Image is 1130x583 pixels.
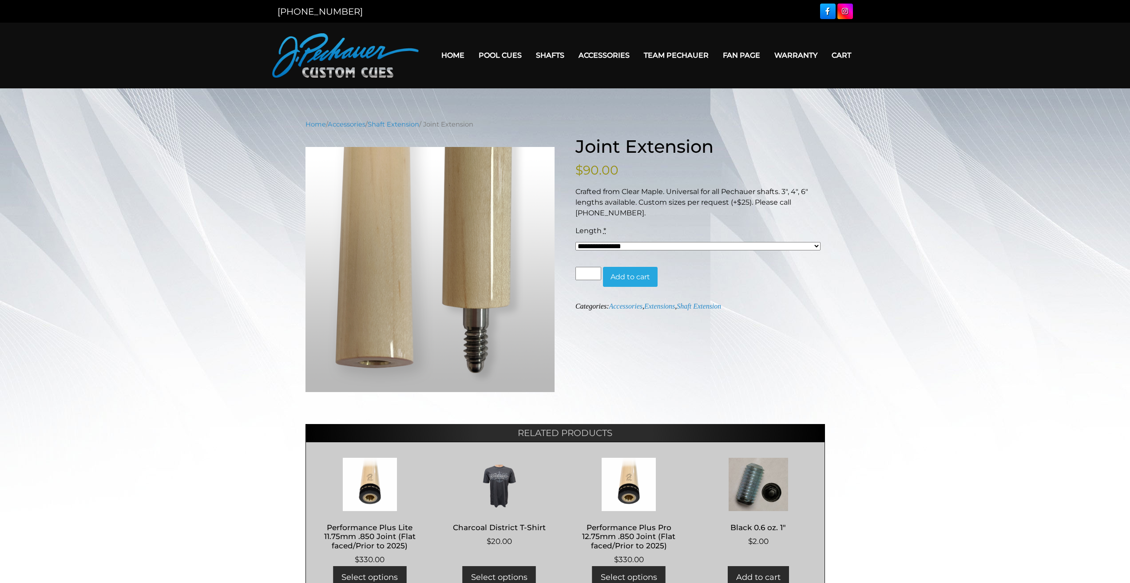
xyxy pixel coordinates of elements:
[571,44,637,67] a: Accessories
[305,424,825,442] h2: Related products
[825,44,858,67] a: Cart
[614,555,619,564] span: $
[529,44,571,67] a: Shafts
[305,119,825,129] nav: Breadcrumb
[603,226,606,235] abbr: required
[434,44,472,67] a: Home
[328,120,365,128] a: Accessories
[575,163,583,178] span: $
[637,44,716,67] a: Team Pechauer
[574,458,684,511] img: Performance Plus Pro 12.75mm .850 Joint (Flat faced/Prior to 2025)
[574,458,684,565] a: Performance Plus Pro 12.75mm .850 Joint (Flat faced/Prior to 2025) $330.00
[575,226,602,235] span: Length
[703,458,813,547] a: Black 0.6 oz. 1″ $2.00
[305,147,555,393] img: shaft-extension-1.png
[368,120,419,128] a: Shaft Extension
[575,136,825,157] h1: Joint Extension
[575,302,721,310] span: Categories: , ,
[487,537,491,546] span: $
[677,302,721,310] a: Shaft Extension
[355,555,385,564] bdi: 330.00
[574,519,684,554] h2: Performance Plus Pro 12.75mm .850 Joint (Flat faced/Prior to 2025)
[767,44,825,67] a: Warranty
[444,458,555,547] a: Charcoal District T-Shirt $20.00
[315,519,425,554] h2: Performance Plus Lite 11.75mm .850 Joint (Flat faced/Prior to 2025)
[355,555,359,564] span: $
[748,537,753,546] span: $
[487,537,512,546] bdi: 20.00
[575,163,619,178] bdi: 90.00
[748,537,769,546] bdi: 2.00
[305,120,326,128] a: Home
[609,302,642,310] a: Accessories
[315,458,425,565] a: Performance Plus Lite 11.75mm .850 Joint (Flat faced/Prior to 2025) $330.00
[603,267,658,287] button: Add to cart
[644,302,675,310] a: Extensions
[472,44,529,67] a: Pool Cues
[444,519,555,535] h2: Charcoal District T-Shirt
[278,6,363,17] a: [PHONE_NUMBER]
[575,267,601,280] input: Product quantity
[716,44,767,67] a: Fan Page
[444,458,555,511] img: Charcoal District T-Shirt
[575,186,825,218] p: Crafted from Clear Maple. Universal for all Pechauer shafts. 3″, 4″, 6″ lengths available. Custom...
[703,519,813,535] h2: Black 0.6 oz. 1″
[614,555,644,564] bdi: 330.00
[315,458,425,511] img: Performance Plus Lite 11.75mm .850 Joint (Flat faced/Prior to 2025)
[272,33,419,78] img: Pechauer Custom Cues
[703,458,813,511] img: Image of black weight screw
